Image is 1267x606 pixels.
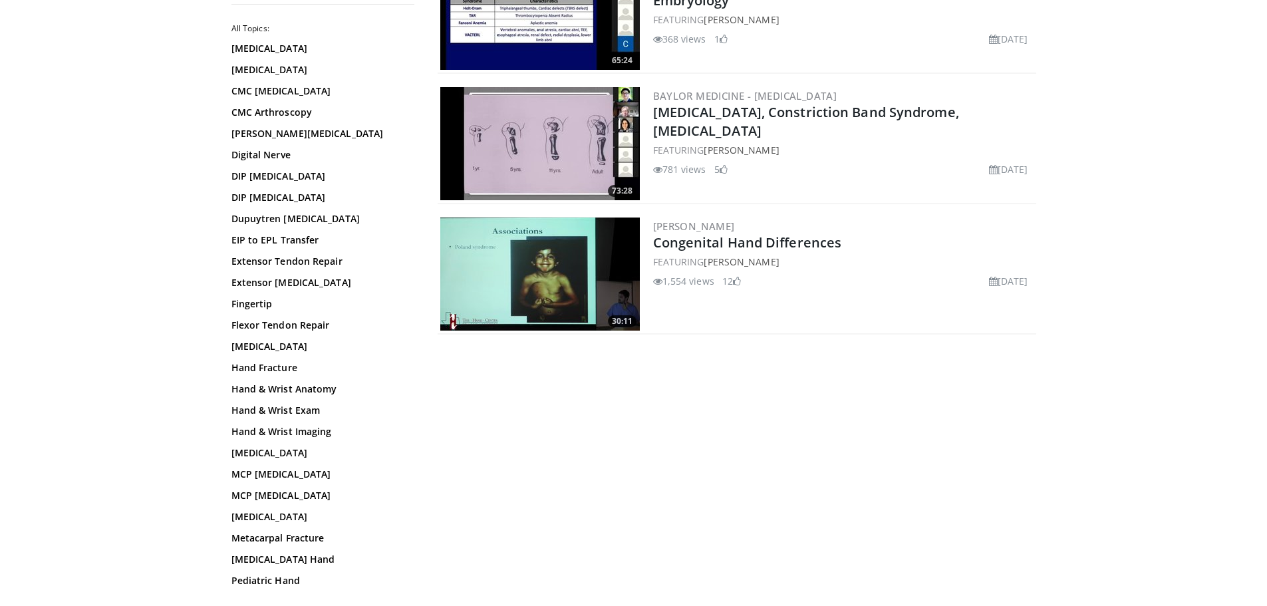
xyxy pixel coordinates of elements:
[653,103,959,140] a: [MEDICAL_DATA], Constriction Band Syndrome, [MEDICAL_DATA]
[231,23,414,34] h2: All Topics:
[653,32,706,46] li: 368 views
[653,89,837,102] a: Baylor Medicine - [MEDICAL_DATA]
[231,531,411,545] a: Metacarpal Fracture
[608,55,636,67] span: 65:24
[231,276,411,289] a: Extensor [MEDICAL_DATA]
[714,162,728,176] li: 5
[231,127,411,140] a: [PERSON_NAME][MEDICAL_DATA]
[231,84,411,98] a: CMC [MEDICAL_DATA]
[231,489,411,502] a: MCP [MEDICAL_DATA]
[714,32,728,46] li: 1
[704,255,779,268] a: [PERSON_NAME]
[231,404,411,417] a: Hand & Wrist Exam
[231,170,411,183] a: DIP [MEDICAL_DATA]
[440,87,640,200] img: e6f720e2-d9bf-4630-a025-ce09e09341fb.300x170_q85_crop-smart_upscale.jpg
[231,340,411,353] a: [MEDICAL_DATA]
[231,148,411,162] a: Digital Nerve
[231,361,411,375] a: Hand Fracture
[653,162,706,176] li: 781 views
[653,143,1034,157] div: FEATURING
[704,144,779,156] a: [PERSON_NAME]
[653,220,735,233] a: [PERSON_NAME]
[231,212,411,226] a: Dupuytren [MEDICAL_DATA]
[231,233,411,247] a: EIP to EPL Transfer
[440,218,640,331] a: 30:11
[653,233,842,251] a: Congenital Hand Differences
[653,274,714,288] li: 1,554 views
[231,574,411,587] a: Pediatric Hand
[231,42,411,55] a: [MEDICAL_DATA]
[722,274,741,288] li: 12
[704,13,779,26] a: [PERSON_NAME]
[653,255,1034,269] div: FEATURING
[231,63,411,76] a: [MEDICAL_DATA]
[989,32,1028,46] li: [DATE]
[231,106,411,119] a: CMC Arthroscopy
[231,297,411,311] a: Fingertip
[989,274,1028,288] li: [DATE]
[231,255,411,268] a: Extensor Tendon Repair
[231,446,411,460] a: [MEDICAL_DATA]
[653,13,1034,27] div: FEATURING
[989,162,1028,176] li: [DATE]
[608,185,636,197] span: 73:28
[231,382,411,396] a: Hand & Wrist Anatomy
[231,510,411,524] a: [MEDICAL_DATA]
[608,315,636,327] span: 30:11
[231,553,411,566] a: [MEDICAL_DATA] Hand
[231,191,411,204] a: DIP [MEDICAL_DATA]
[440,218,640,331] img: 32dc425a-a44b-4acd-9fdc-c56003d1e4cd.300x170_q85_crop-smart_upscale.jpg
[440,87,640,200] a: 73:28
[231,468,411,481] a: MCP [MEDICAL_DATA]
[231,319,411,332] a: Flexor Tendon Repair
[231,425,411,438] a: Hand & Wrist Imaging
